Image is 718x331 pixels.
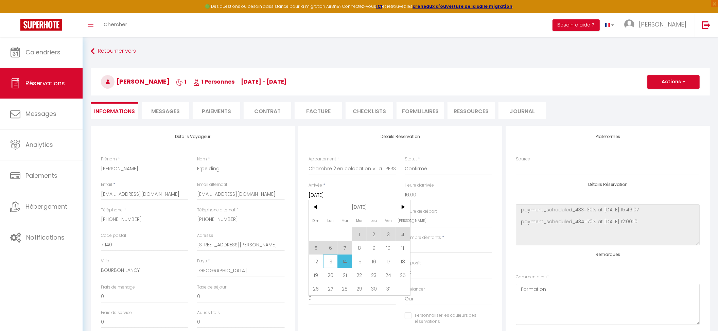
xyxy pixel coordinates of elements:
[197,207,238,213] label: Téléphone alternatif
[309,134,492,139] h4: Détails Réservation
[309,268,323,282] span: 19
[376,3,382,9] a: ICI
[309,156,336,162] label: Appartement
[91,102,138,119] li: Informations
[101,181,112,188] label: Email
[397,102,444,119] li: FORMULAIRES
[101,284,135,291] label: Frais de ménage
[647,75,700,89] button: Actions
[405,260,421,266] label: Deposit
[101,207,123,213] label: Téléphone
[352,255,367,268] span: 15
[619,13,695,37] a: ... [PERSON_NAME]
[381,241,396,255] span: 10
[323,200,396,214] span: [DATE]
[197,284,226,291] label: Taxe de séjour
[193,78,234,86] span: 1 Personnes
[516,134,700,139] h4: Plateformes
[197,232,213,239] label: Adresse
[396,268,410,282] span: 25
[639,20,686,29] span: [PERSON_NAME]
[309,214,323,227] span: Dim
[396,214,410,227] span: [PERSON_NAME]
[309,255,323,268] span: 12
[25,171,57,180] span: Paiements
[309,182,322,189] label: Arrivée
[405,286,425,293] label: A relancer
[381,282,396,295] span: 31
[352,282,367,295] span: 29
[323,241,338,255] span: 6
[381,214,396,227] span: Ven
[26,233,65,242] span: Notifications
[323,255,338,268] span: 13
[448,102,495,119] li: Ressources
[405,156,417,162] label: Statut
[338,241,352,255] span: 7
[101,156,117,162] label: Prénom
[381,227,396,241] span: 3
[516,182,700,187] h4: Détails Réservation
[101,310,132,316] label: Frais de service
[346,102,393,119] li: CHECKLISTS
[338,268,352,282] span: 21
[553,19,600,31] button: Besoin d'aide ?
[101,77,170,86] span: [PERSON_NAME]
[352,268,367,282] span: 22
[197,310,220,316] label: Autres frais
[367,255,381,268] span: 16
[498,102,546,119] li: Journal
[367,241,381,255] span: 9
[323,282,338,295] span: 27
[101,134,285,139] h4: Détails Voyageur
[413,3,512,9] a: créneaux d'ouverture de la salle migration
[405,208,437,215] label: Heure de départ
[25,48,60,56] span: Calendriers
[244,102,291,119] li: Contrat
[5,3,26,23] button: Ouvrir le widget de chat LiveChat
[101,232,126,239] label: Code postal
[241,78,287,86] span: [DATE] - [DATE]
[197,156,207,162] label: Nom
[25,202,67,211] span: Hébergement
[151,107,180,115] span: Messages
[338,255,352,268] span: 14
[367,268,381,282] span: 23
[367,282,381,295] span: 30
[309,241,323,255] span: 5
[309,200,323,214] span: <
[20,19,62,31] img: Super Booking
[396,200,410,214] span: >
[197,181,227,188] label: Email alternatif
[624,19,634,30] img: ...
[323,268,338,282] span: 20
[381,255,396,268] span: 17
[396,227,410,241] span: 4
[702,21,711,29] img: logout
[197,258,207,264] label: Pays
[381,268,396,282] span: 24
[396,255,410,268] span: 18
[176,78,187,86] span: 1
[25,79,65,87] span: Réservations
[295,102,342,119] li: Facture
[25,109,56,118] span: Messages
[91,45,710,57] a: Retourner vers
[367,214,381,227] span: Jeu
[323,214,338,227] span: Lun
[338,214,352,227] span: Mar
[516,156,530,162] label: Source
[99,13,132,37] a: Chercher
[367,227,381,241] span: 2
[516,252,700,257] h4: Remarques
[104,21,127,28] span: Chercher
[352,227,367,241] span: 1
[405,182,434,189] label: Heure d'arrivée
[338,282,352,295] span: 28
[405,234,441,241] label: Nombre d'enfants
[25,140,53,149] span: Analytics
[516,274,549,280] label: Commentaires
[352,241,367,255] span: 8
